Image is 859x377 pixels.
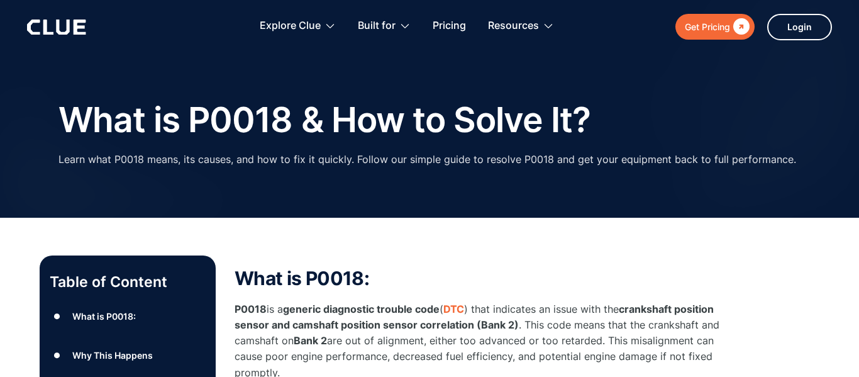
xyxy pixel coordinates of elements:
[58,152,796,167] p: Learn what P0018 means, its causes, and how to fix it quickly. Follow our simple guide to resolve...
[488,6,539,46] div: Resources
[50,307,65,326] div: ●
[58,101,590,139] h1: What is P0018 & How to Solve It?
[72,347,153,363] div: Why This Happens
[235,303,714,331] strong: crankshaft position sensor and camshaft position sensor correlation (Bank 2)
[488,6,554,46] div: Resources
[235,267,369,290] strong: What is P0018:
[433,6,466,46] a: Pricing
[50,307,206,326] a: ●What is P0018:
[283,303,440,315] strong: generic diagnostic trouble code
[50,346,206,364] a: ●Why This Happens
[294,334,327,347] strong: Bank 2
[685,19,730,35] div: Get Pricing
[260,6,336,46] div: Explore Clue
[72,308,136,324] div: What is P0018:
[443,303,464,315] a: DTC
[50,346,65,364] div: ●
[730,19,750,35] div: 
[50,272,206,292] p: Table of Content
[260,6,321,46] div: Explore Clue
[767,14,832,40] a: Login
[235,303,267,315] strong: P0018
[675,14,755,40] a: Get Pricing
[358,6,396,46] div: Built for
[358,6,411,46] div: Built for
